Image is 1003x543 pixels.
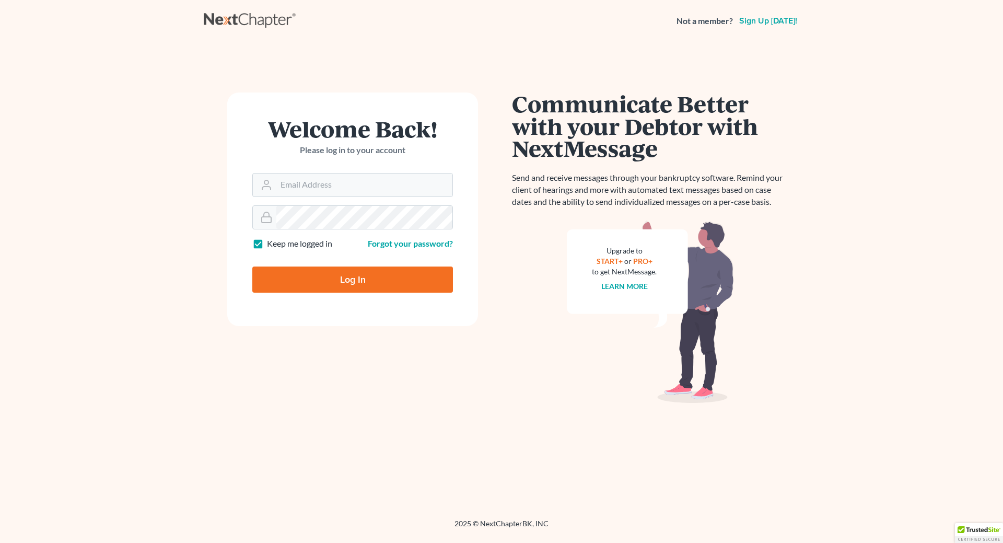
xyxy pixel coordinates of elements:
div: to get NextMessage. [592,267,657,277]
input: Log In [252,267,453,293]
p: Send and receive messages through your bankruptcy software. Remind your client of hearings and mo... [512,172,789,208]
div: Upgrade to [592,246,657,256]
h1: Communicate Better with your Debtor with NextMessage [512,93,789,159]
a: PRO+ [633,257,652,265]
p: Please log in to your account [252,144,453,156]
input: Email Address [276,174,452,197]
a: Forgot your password? [368,238,453,248]
strong: Not a member? [677,15,733,27]
label: Keep me logged in [267,238,332,250]
h1: Welcome Back! [252,118,453,140]
div: TrustedSite Certified [955,523,1003,543]
a: Sign up [DATE]! [737,17,799,25]
div: 2025 © NextChapterBK, INC [204,518,799,537]
img: nextmessage_bg-59042aed3d76b12b5cd301f8e5b87938c9018125f34e5fa2b7a6b67550977c72.svg [567,221,734,403]
a: START+ [597,257,623,265]
span: or [624,257,632,265]
a: Learn more [601,282,648,291]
